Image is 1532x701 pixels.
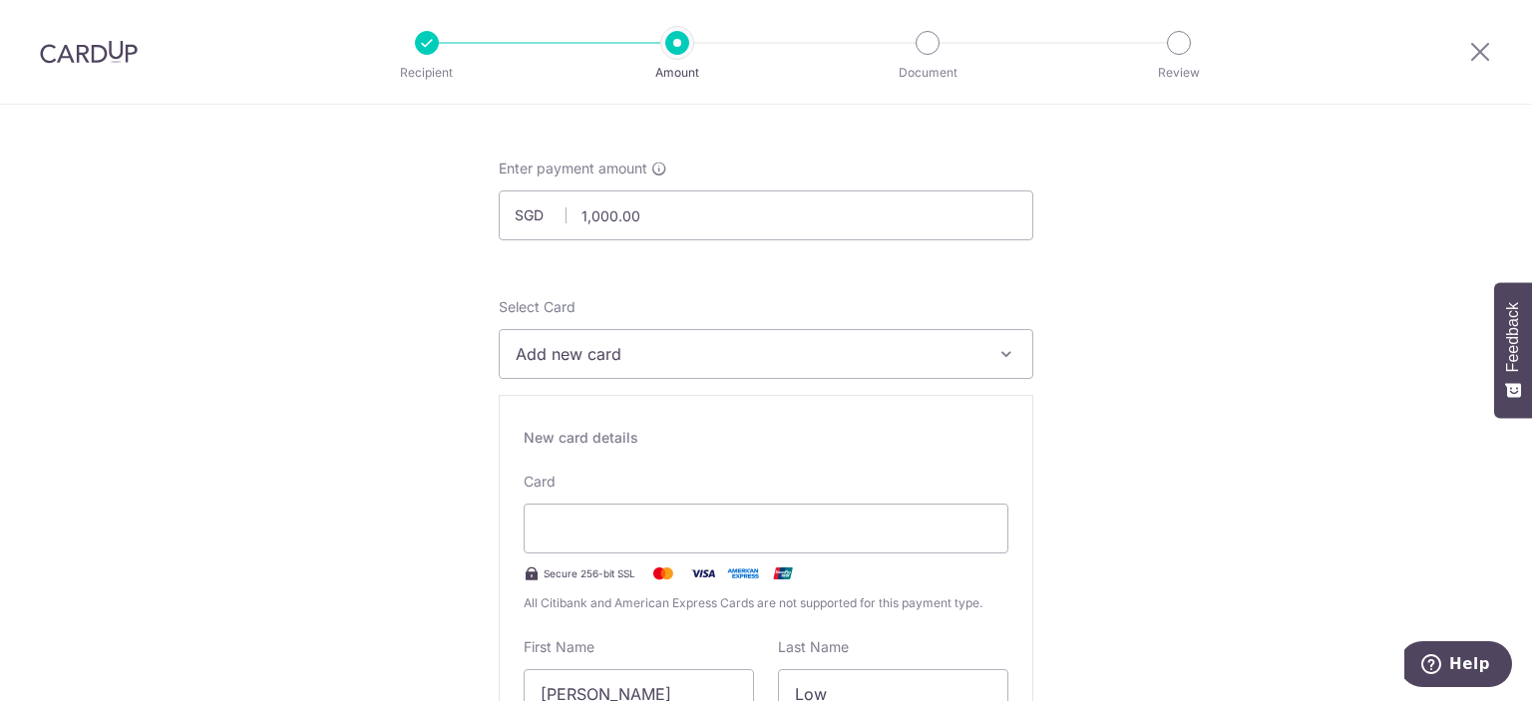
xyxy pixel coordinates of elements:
[643,561,683,585] img: Mastercard
[854,63,1001,83] p: Document
[544,565,635,581] span: Secure 256-bit SSL
[541,517,991,540] iframe: Secure card payment input frame
[778,637,849,657] label: Last Name
[1494,282,1532,418] button: Feedback - Show survey
[524,593,1008,613] span: All Citibank and American Express Cards are not supported for this payment type.
[499,298,575,315] span: translation missing: en.payables.payment_networks.credit_card.summary.labels.select_card
[40,40,138,64] img: CardUp
[763,561,803,585] img: .alt.unionpay
[1105,63,1253,83] p: Review
[723,561,763,585] img: .alt.amex
[499,159,647,178] span: Enter payment amount
[516,342,980,366] span: Add new card
[603,63,751,83] p: Amount
[499,190,1033,240] input: 0.00
[499,329,1033,379] button: Add new card
[524,472,556,492] label: Card
[353,63,501,83] p: Recipient
[683,561,723,585] img: Visa
[524,428,1008,448] div: New card details
[1504,302,1522,372] span: Feedback
[524,637,594,657] label: First Name
[515,205,567,225] span: SGD
[1404,641,1512,691] iframe: Opens a widget where you can find more information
